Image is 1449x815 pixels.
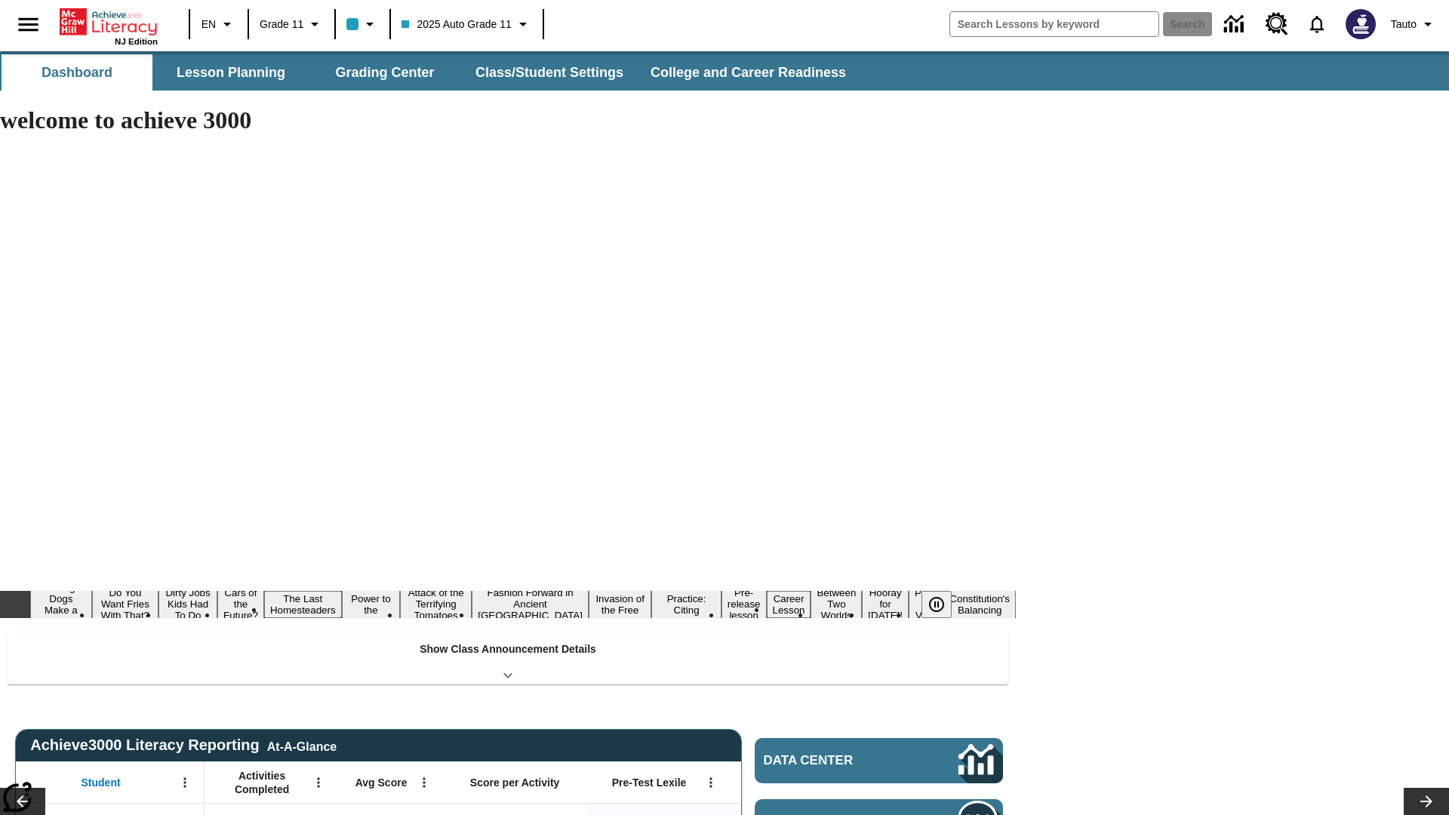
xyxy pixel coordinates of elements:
button: Language: EN, Select a language [195,11,243,38]
button: Slide 1 Diving Dogs Make a Splash [30,580,92,629]
span: EN [202,17,216,32]
span: Avg Score [355,776,408,789]
div: Home [60,5,158,46]
button: Open side menu [6,2,51,47]
button: Slide 4 Cars of the Future? [217,585,264,623]
button: Slide 12 Career Lesson [767,591,811,618]
button: Slide 7 Attack of the Terrifying Tomatoes [400,585,472,623]
span: Student [82,776,121,789]
button: Slide 11 Pre-release lesson [721,585,767,623]
button: Slide 6 Solar Power to the People [342,580,401,629]
div: Show Class Announcement Details [8,632,1008,684]
button: Grade: Grade 11, Select a grade [254,11,330,38]
button: Open Menu [174,771,196,794]
div: At-A-Glance [267,737,337,754]
a: Data Center [755,738,1003,783]
button: Open Menu [700,771,722,794]
button: Slide 15 Point of View [909,585,943,623]
a: Data Center [1215,4,1257,45]
input: search field [950,12,1158,36]
div: Pause [921,591,967,618]
span: 2025 Auto Grade 11 [401,17,511,32]
button: Grading Center [309,54,460,91]
button: Open Menu [307,771,330,794]
button: College and Career Readiness [638,54,858,91]
a: Resource Center, Will open in new tab [1257,4,1297,45]
button: Slide 5 The Last Homesteaders [264,591,342,618]
button: Lesson Planning [155,54,306,91]
span: Tauto [1391,17,1417,32]
button: Class color is light blue. Change class color [340,11,385,38]
button: Slide 2 Do You Want Fries With That? [92,585,158,623]
button: Slide 14 Hooray for Constitution Day! [862,585,909,623]
p: Show Class Announcement Details [420,641,596,657]
button: Slide 9 The Invasion of the Free CD [589,580,651,629]
span: Grade 11 [260,17,303,32]
button: Select a new avatar [1337,5,1385,44]
button: Slide 16 The Constitution's Balancing Act [943,580,1016,629]
span: Data Center [764,753,906,768]
button: Class/Student Settings [463,54,635,91]
button: Pause [921,591,952,618]
button: Lesson carousel, Next [1404,788,1449,815]
span: Achieve3000 Literacy Reporting [30,737,337,754]
button: Class: 2025 Auto Grade 11, Select your class [395,11,537,38]
span: Activities Completed [212,769,312,796]
a: Home [60,7,158,37]
button: Slide 3 Dirty Jobs Kids Had To Do [158,585,217,623]
button: Dashboard [2,54,152,91]
img: Avatar [1346,9,1376,39]
button: Open Menu [413,771,435,794]
button: Slide 10 Mixed Practice: Citing Evidence [651,580,721,629]
span: Score per Activity [470,776,560,789]
button: Slide 13 Between Two Worlds [811,585,862,623]
button: Profile/Settings [1385,11,1443,38]
span: Pre-Test Lexile [612,776,687,789]
span: NJ Edition [115,37,158,46]
a: Notifications [1297,5,1337,44]
button: Slide 8 Fashion Forward in Ancient Rome [472,585,589,623]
